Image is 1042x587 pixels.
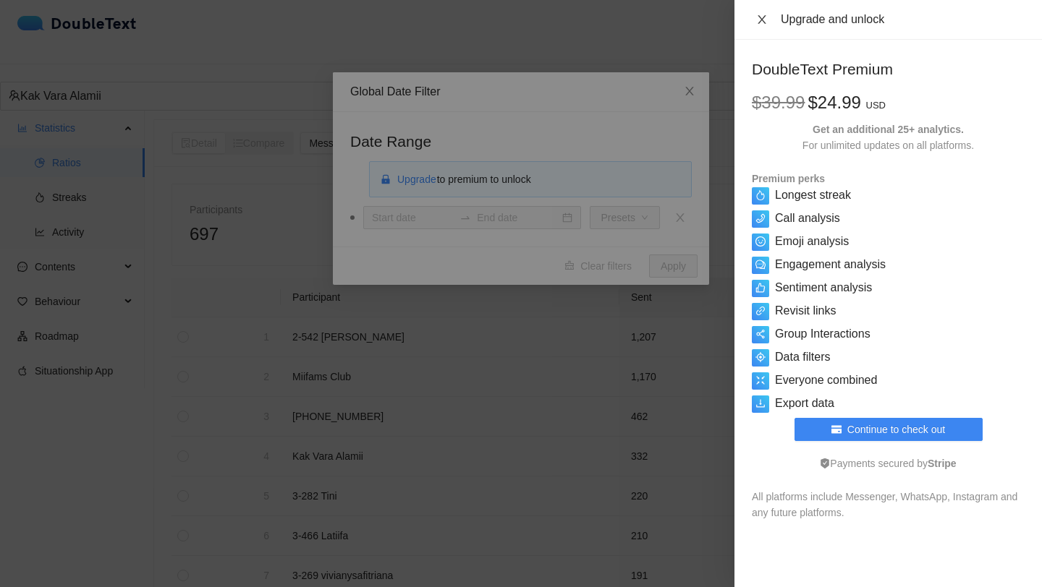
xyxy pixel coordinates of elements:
span: credit-card [831,424,842,436]
span: Payments secured by [820,458,956,469]
span: like [755,283,766,293]
h5: Export data [775,395,834,412]
h5: Sentiment analysis [775,279,872,296]
h2: DoubleText Premium [752,57,1025,81]
span: $ 39.99 [752,93,805,112]
strong: Get an additional 25+ analytics. [813,124,964,135]
h5: Engagement analysis [775,256,886,273]
h5: Revisit links [775,302,836,320]
span: smile [755,236,766,247]
h5: Emoji analysis [775,233,849,250]
span: phone [755,213,766,223]
span: aim [755,352,766,362]
b: Stripe [928,458,957,469]
h5: Group Interactions [775,325,871,343]
span: fullscreen-exit [755,375,766,385]
span: comment [755,260,766,270]
button: Close [752,13,772,27]
span: Continue to check out [847,421,945,437]
span: link [755,306,766,316]
span: $ 24.99 [808,93,860,112]
span: USD [866,100,886,111]
span: safety-certificate [820,458,830,468]
h5: Data filters [775,348,830,366]
h5: Call analysis [775,210,840,227]
button: credit-cardContinue to check out [795,418,983,441]
span: All platforms include Messenger, WhatsApp, Instagram and any future platforms. [752,491,1017,518]
span: share-alt [755,329,766,339]
h5: Everyone combined [775,372,877,389]
span: fire [755,190,766,200]
span: close [756,14,768,25]
strong: Premium perks [752,173,825,184]
h5: Longest streak [775,187,851,204]
div: Upgrade and unlock [781,12,1025,27]
span: download [755,398,766,408]
span: For unlimited updates on all platforms. [802,140,974,151]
